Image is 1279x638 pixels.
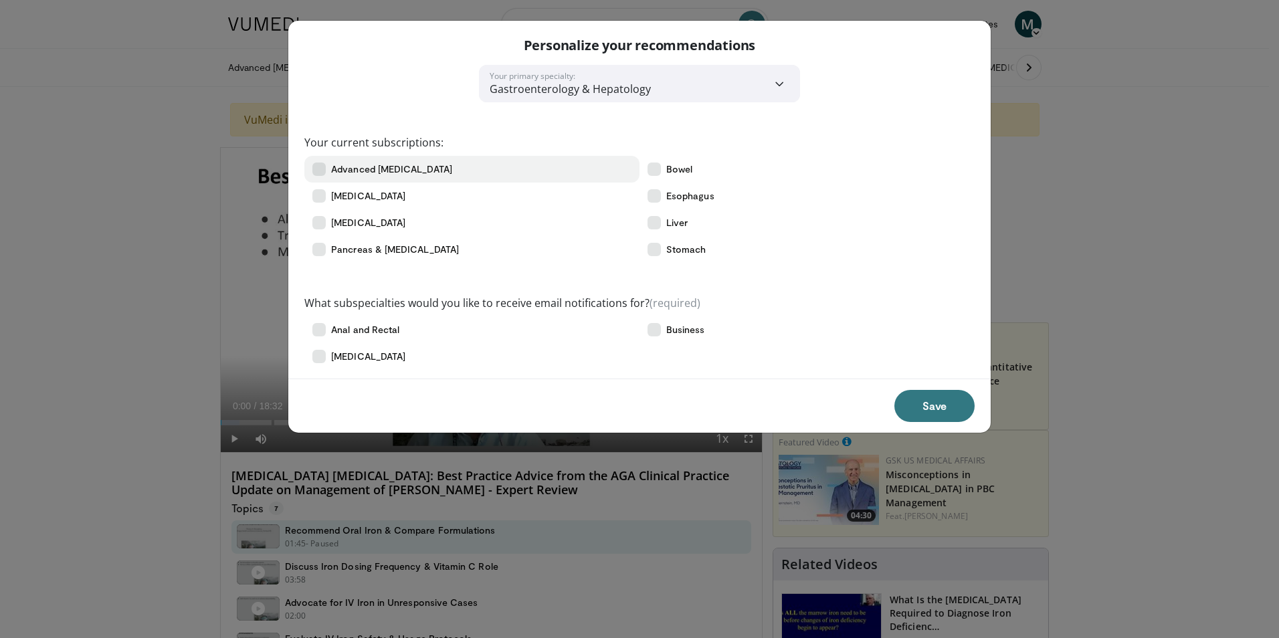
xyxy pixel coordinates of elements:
span: Business [666,323,705,336]
span: [MEDICAL_DATA] [331,216,405,229]
label: Your current subscriptions: [304,134,444,150]
label: What subspecialties would you like to receive email notifications for? [304,295,700,311]
span: Bowel [666,163,692,176]
span: (required) [650,296,700,310]
span: Liver [666,216,688,229]
span: Advanced [MEDICAL_DATA] [331,163,452,176]
span: Pancreas & [MEDICAL_DATA] [331,243,459,256]
span: [MEDICAL_DATA] [331,350,405,363]
span: Anal and Rectal [331,323,399,336]
span: Stomach [666,243,706,256]
span: [MEDICAL_DATA] [331,189,405,203]
button: Save [894,390,975,422]
p: Personalize your recommendations [524,37,756,54]
span: Esophagus [666,189,714,203]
